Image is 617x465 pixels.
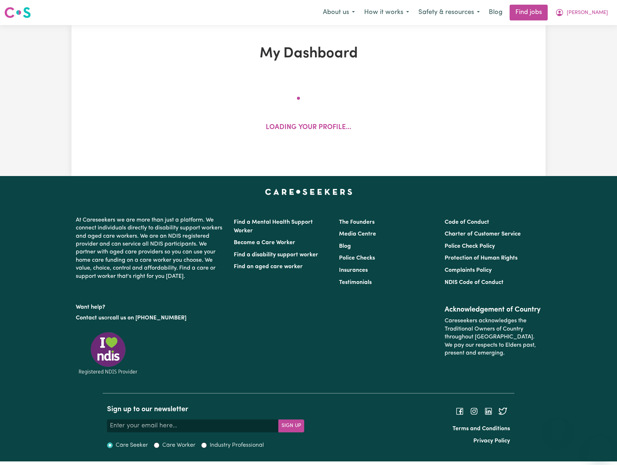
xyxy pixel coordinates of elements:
[110,315,186,321] a: call us on [PHONE_NUMBER]
[359,5,414,20] button: How it works
[510,5,548,20] a: Find jobs
[4,4,31,21] a: Careseekers logo
[234,219,313,234] a: Find a Mental Health Support Worker
[107,405,304,414] h2: Sign up to our newsletter
[4,6,31,19] img: Careseekers logo
[455,408,464,414] a: Follow Careseekers on Facebook
[445,243,495,249] a: Police Check Policy
[414,5,484,20] button: Safety & resources
[76,331,140,376] img: Registered NDIS provider
[76,300,225,311] p: Want help?
[116,441,148,450] label: Care Seeker
[339,231,376,237] a: Media Centre
[162,441,195,450] label: Care Worker
[234,252,318,258] a: Find a disability support worker
[76,315,104,321] a: Contact us
[484,5,507,20] a: Blog
[76,311,225,325] p: or
[318,5,359,20] button: About us
[551,419,565,433] iframe: Close message
[445,305,541,314] h2: Acknowledgement of Country
[339,219,375,225] a: The Founders
[473,438,510,444] a: Privacy Policy
[339,255,375,261] a: Police Checks
[551,5,613,20] button: My Account
[588,436,611,459] iframe: Button to launch messaging window
[484,408,493,414] a: Follow Careseekers on LinkedIn
[339,267,368,273] a: Insurances
[210,441,264,450] label: Industry Professional
[234,240,295,246] a: Become a Care Worker
[445,219,489,225] a: Code of Conduct
[76,213,225,283] p: At Careseekers we are more than just a platform. We connect individuals directly to disability su...
[265,189,352,195] a: Careseekers home page
[445,231,521,237] a: Charter of Customer Service
[453,426,510,432] a: Terms and Conditions
[445,267,492,273] a: Complaints Policy
[266,123,351,133] p: Loading your profile...
[107,419,279,432] input: Enter your email here...
[234,264,303,270] a: Find an aged care worker
[567,9,608,17] span: [PERSON_NAME]
[445,255,518,261] a: Protection of Human Rights
[155,45,462,62] h1: My Dashboard
[339,243,351,249] a: Blog
[445,314,541,360] p: Careseekers acknowledges the Traditional Owners of Country throughout [GEOGRAPHIC_DATA]. We pay o...
[445,280,504,285] a: NDIS Code of Conduct
[498,408,507,414] a: Follow Careseekers on Twitter
[470,408,478,414] a: Follow Careseekers on Instagram
[278,419,304,432] button: Subscribe
[339,280,372,285] a: Testimonials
